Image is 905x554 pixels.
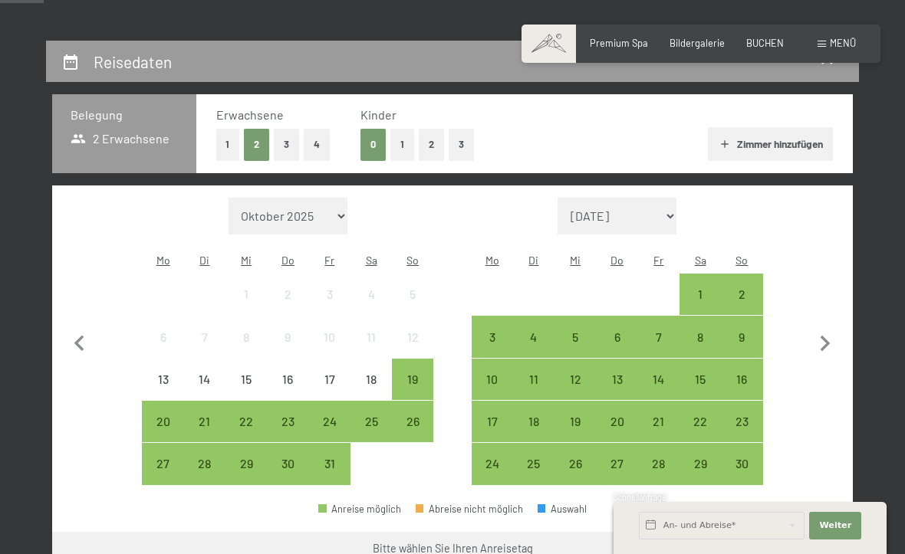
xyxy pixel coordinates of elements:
div: 24 [473,457,512,496]
abbr: Donnerstag [281,254,295,267]
div: 8 [681,331,719,369]
div: Anreise möglich [596,443,637,484]
div: 9 [268,331,307,369]
h2: Reisedaten [94,52,172,71]
button: 0 [360,129,386,160]
div: Tue Oct 14 2025 [184,359,225,400]
div: 21 [186,415,224,454]
div: Anreise möglich [225,401,267,442]
div: 27 [143,457,182,496]
div: Auswahl [538,504,587,514]
div: Thu Oct 30 2025 [267,443,308,484]
div: 20 [143,415,182,454]
div: Sun Nov 16 2025 [721,359,762,400]
div: 1 [227,288,265,326]
abbr: Donnerstag [610,254,624,267]
div: Tue Oct 21 2025 [184,401,225,442]
div: Sat Nov 29 2025 [680,443,721,484]
div: Fri Oct 17 2025 [309,359,350,400]
span: Erwachsene [216,107,284,122]
div: Sun Nov 02 2025 [721,274,762,315]
div: Anreise nicht möglich [225,359,267,400]
div: Anreise möglich [680,359,721,400]
div: 25 [515,457,553,496]
div: 19 [556,415,594,454]
div: Wed Nov 12 2025 [555,359,596,400]
div: 16 [722,373,761,411]
div: Anreise möglich [350,401,392,442]
div: Anreise nicht möglich [309,316,350,357]
div: Anreise nicht möglich [350,316,392,357]
div: Anreise nicht möglich [309,359,350,400]
abbr: Dienstag [528,254,538,267]
div: Fri Oct 31 2025 [309,443,350,484]
div: 4 [515,331,553,369]
div: Anreise möglich [721,401,762,442]
div: Abreise nicht möglich [416,504,523,514]
div: Anreise möglich [472,401,513,442]
span: Schnellanfrage [614,493,666,502]
div: Thu Nov 20 2025 [596,401,637,442]
div: Fri Nov 28 2025 [638,443,680,484]
div: Anreise nicht möglich [184,316,225,357]
div: Sat Oct 18 2025 [350,359,392,400]
div: Mon Nov 03 2025 [472,316,513,357]
div: 25 [352,415,390,454]
abbr: Freitag [324,254,334,267]
div: Sat Nov 15 2025 [680,359,721,400]
span: Weiter [819,520,851,532]
div: 17 [473,415,512,454]
div: Sat Nov 22 2025 [680,401,721,442]
div: 14 [640,373,678,411]
div: Anreise nicht möglich [267,359,308,400]
div: Anreise nicht möglich [350,359,392,400]
div: Sun Oct 12 2025 [392,316,433,357]
abbr: Freitag [653,254,663,267]
div: 28 [186,457,224,496]
button: Vorheriger Monat [64,198,96,486]
div: Sun Oct 05 2025 [392,274,433,315]
div: Anreise möglich [513,443,555,484]
div: Anreise möglich [513,359,555,400]
div: Anreise nicht möglich [225,316,267,357]
div: 16 [268,373,307,411]
div: 8 [227,331,265,369]
div: Fri Oct 24 2025 [309,401,350,442]
div: Anreise möglich [225,443,267,484]
div: Thu Nov 06 2025 [596,316,637,357]
button: Nächster Monat [809,198,841,486]
div: Anreise möglich [513,316,555,357]
div: Anreise möglich [721,359,762,400]
div: 29 [227,457,265,496]
div: Sun Nov 30 2025 [721,443,762,484]
div: 23 [722,415,761,454]
abbr: Sonntag [406,254,419,267]
div: Tue Nov 25 2025 [513,443,555,484]
abbr: Montag [156,254,170,267]
div: 12 [556,373,594,411]
abbr: Montag [485,254,499,267]
abbr: Mittwoch [241,254,252,267]
div: Mon Oct 27 2025 [142,443,183,484]
div: Thu Nov 13 2025 [596,359,637,400]
div: Wed Oct 29 2025 [225,443,267,484]
div: 10 [473,373,512,411]
div: Anreise möglich [555,316,596,357]
div: 27 [597,457,636,496]
div: 11 [515,373,553,411]
a: BUCHEN [746,37,784,49]
div: Anreise möglich [680,443,721,484]
button: 3 [274,129,299,160]
div: Anreise möglich [472,316,513,357]
a: Premium Spa [590,37,648,49]
div: Anreise möglich [184,401,225,442]
div: Anreise möglich [318,504,401,514]
div: Mon Nov 24 2025 [472,443,513,484]
div: Anreise möglich [596,359,637,400]
button: Zimmer hinzufügen [708,127,833,161]
div: 18 [352,373,390,411]
div: 6 [597,331,636,369]
div: Anreise nicht möglich [142,316,183,357]
div: Thu Oct 16 2025 [267,359,308,400]
div: Anreise möglich [638,316,680,357]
